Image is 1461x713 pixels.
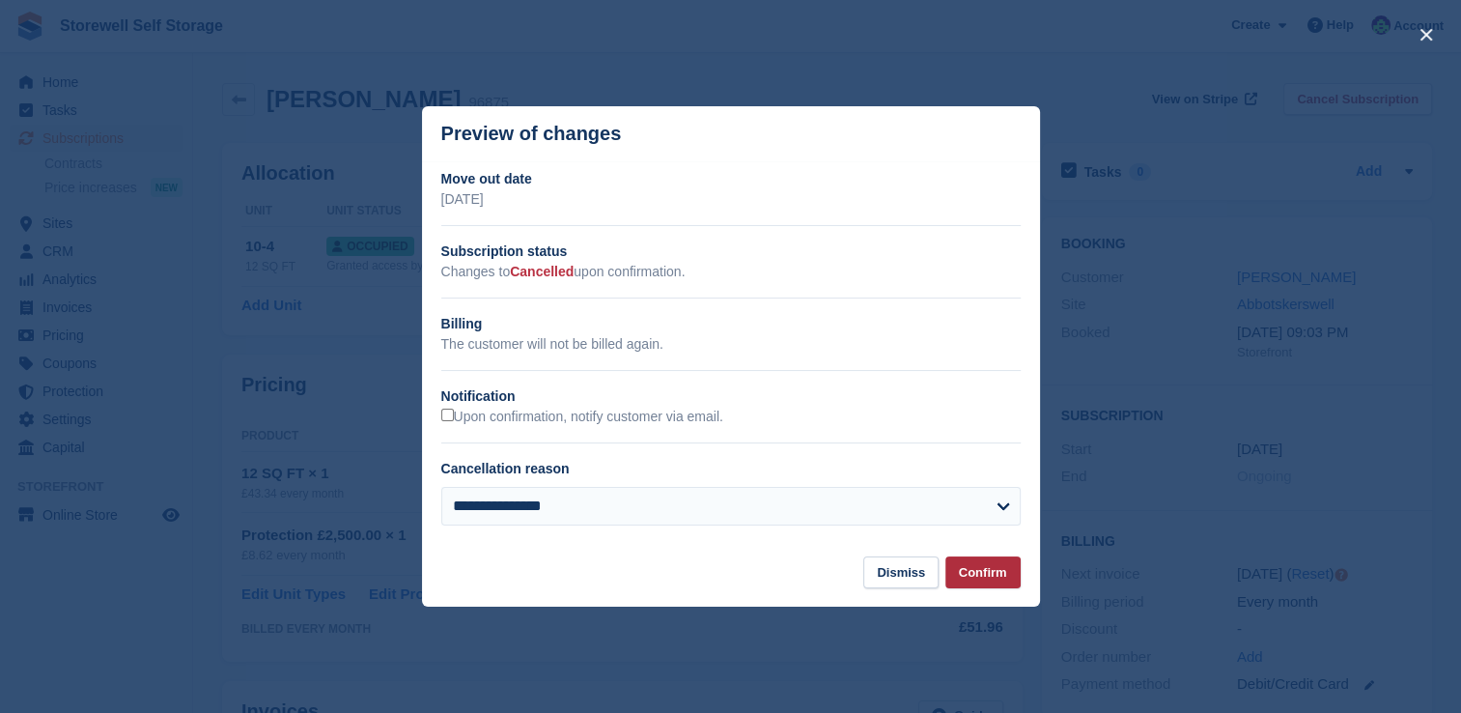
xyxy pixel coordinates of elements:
[441,386,1021,407] h2: Notification
[441,461,570,476] label: Cancellation reason
[441,242,1021,262] h2: Subscription status
[441,334,1021,355] p: The customer will not be billed again.
[1411,19,1442,50] button: close
[441,409,723,426] label: Upon confirmation, notify customer via email.
[441,169,1021,189] h2: Move out date
[441,123,622,145] p: Preview of changes
[441,189,1021,210] p: [DATE]
[945,556,1021,588] button: Confirm
[441,409,454,421] input: Upon confirmation, notify customer via email.
[863,556,939,588] button: Dismiss
[441,314,1021,334] h2: Billing
[441,262,1021,282] p: Changes to upon confirmation.
[510,264,574,279] span: Cancelled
